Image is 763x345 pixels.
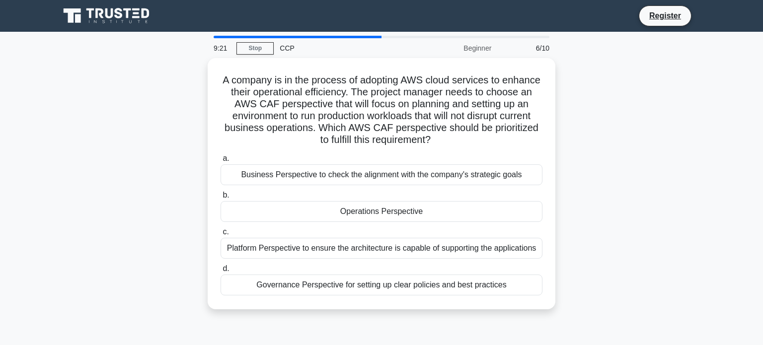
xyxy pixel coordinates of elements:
a: Stop [236,42,274,55]
div: Governance Perspective for setting up clear policies and best practices [221,275,542,295]
div: 9:21 [208,38,236,58]
h5: A company is in the process of adopting AWS cloud services to enhance their operational efficienc... [220,74,543,146]
span: a. [223,154,229,162]
div: Business Perspective to check the alignment with the company's strategic goals [221,164,542,185]
div: Beginner [410,38,497,58]
span: d. [223,264,229,273]
a: Register [643,9,687,22]
span: b. [223,191,229,199]
div: Operations Perspective [221,201,542,222]
div: CCP [274,38,410,58]
div: 6/10 [497,38,555,58]
span: c. [223,227,229,236]
div: Platform Perspective to ensure the architecture is capable of supporting the applications [221,238,542,259]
